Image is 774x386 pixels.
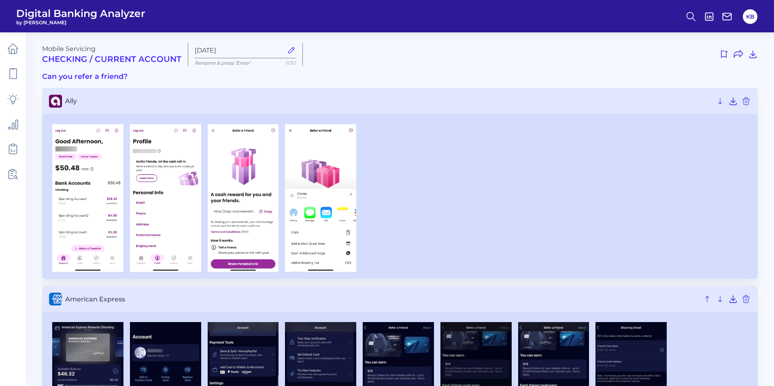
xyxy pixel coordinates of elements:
[65,295,699,303] span: American Express
[16,19,145,25] span: by [PERSON_NAME]
[285,124,356,272] img: Ally
[42,45,181,64] div: Mobile Servicing
[743,9,757,24] button: KB
[130,124,201,272] img: Ally
[16,7,145,19] span: Digital Banking Analyzer
[195,60,296,66] p: Rename & press 'Enter'
[42,54,181,64] h2: Checking / Current Account
[285,60,296,66] span: 11/50
[65,97,712,105] span: Ally
[208,124,279,272] img: Ally
[42,72,758,81] h3: Can you refer a friend?
[52,124,123,272] img: Ally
